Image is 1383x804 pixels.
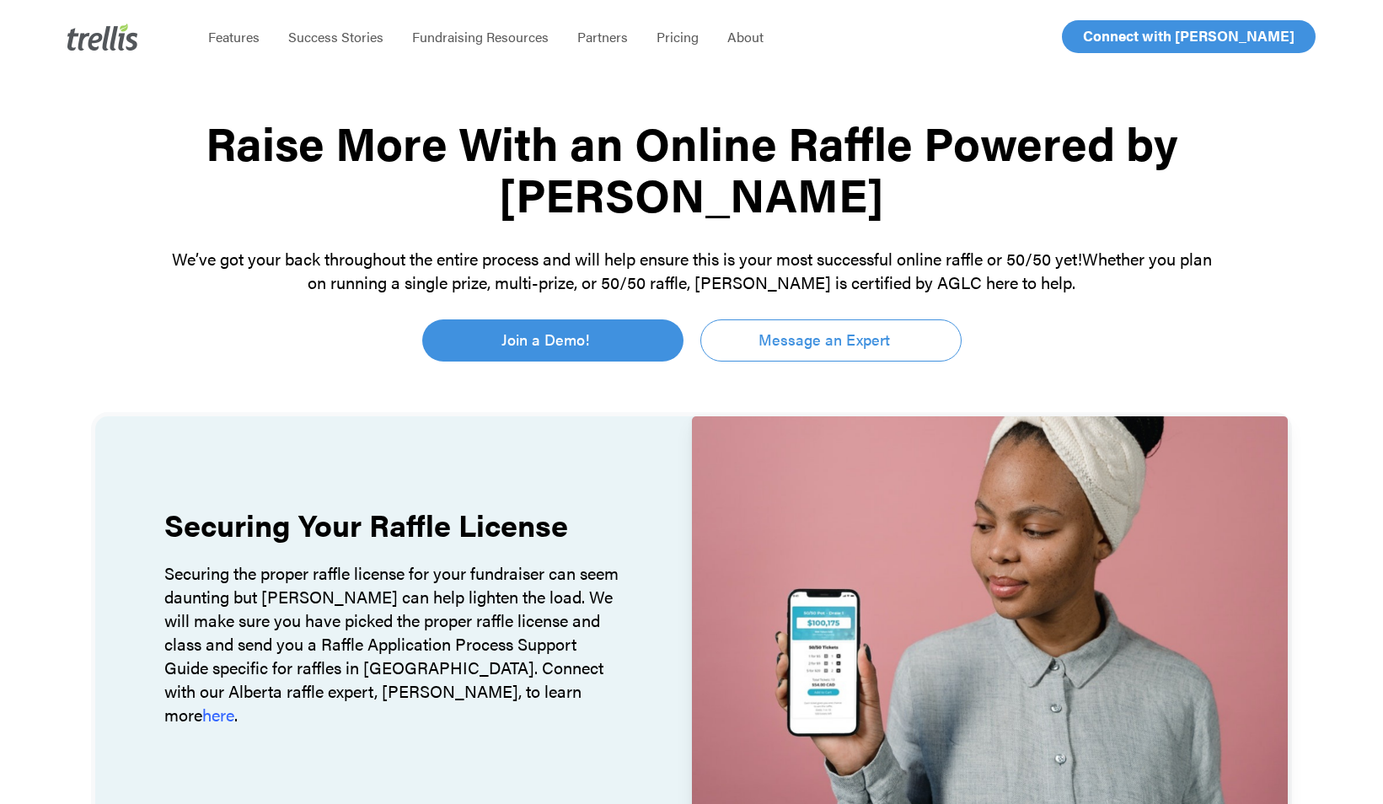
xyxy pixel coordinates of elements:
[398,29,563,46] a: Fundraising Resources
[759,328,890,351] span: Message an Expert
[202,702,234,726] a: here
[713,29,778,46] a: About
[642,29,713,46] a: Pricing
[657,27,699,46] span: Pricing
[164,560,619,726] span: Securing the proper raffle license for your fundraiser can seem daunting but [PERSON_NAME] can he...
[577,27,628,46] span: Partners
[1083,25,1295,46] span: Connect with [PERSON_NAME]
[288,27,383,46] span: Success Stories
[563,29,642,46] a: Partners
[172,246,1082,271] span: We’ve got your back throughout the entire process and will help ensure this is your most successf...
[727,27,764,46] span: About
[700,319,962,362] a: Message an Expert
[422,319,683,362] a: Join a Demo!
[206,109,1178,226] strong: Raise More With an Online Raffle Powered by [PERSON_NAME]
[67,24,138,51] img: Trellis
[501,328,590,351] span: Join a Demo!
[164,502,568,546] strong: Securing Your Raffle License
[412,27,549,46] span: Fundraising Resources
[274,29,398,46] a: Success Stories
[194,29,274,46] a: Features
[308,246,1212,294] span: Whether you plan on running a single prize, multi-prize, or 50/50 raffle, [PERSON_NAME] is certif...
[1062,20,1316,53] a: Connect with [PERSON_NAME]
[208,27,260,46] span: Features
